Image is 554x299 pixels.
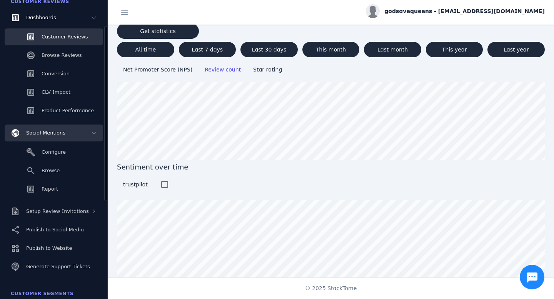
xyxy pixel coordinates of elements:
[26,245,72,251] span: Publish to Website
[252,47,287,52] span: Last 30 days
[205,66,241,73] span: Review count
[117,42,174,57] button: All time
[302,42,360,57] button: This month
[366,4,380,18] img: profile.jpg
[26,264,90,269] span: Generate Support Tickets
[140,28,175,34] span: Get statistics
[364,42,421,57] button: Last month
[42,168,60,173] span: Browse
[377,47,408,52] span: Last month
[487,42,545,57] button: Last year
[26,15,56,20] span: Dashboards
[42,108,94,113] span: Product Performance
[26,130,65,136] span: Social Mentions
[240,42,298,57] button: Last 30 days
[42,89,70,95] span: CLV Impact
[316,47,346,52] span: This month
[504,47,529,52] span: Last year
[442,47,467,52] span: This year
[366,4,545,18] button: godsavequeens - [EMAIL_ADDRESS][DOMAIN_NAME]
[192,47,223,52] span: Last 7 days
[11,291,73,296] span: Customer Segments
[5,221,103,238] a: Publish to Social Media
[5,240,103,257] a: Publish to Website
[42,186,58,192] span: Report
[117,23,199,39] button: Get statistics
[5,47,103,64] a: Browse Reviews
[5,102,103,119] a: Product Performance
[253,66,282,73] span: Star rating
[123,181,148,188] span: trustpilot
[5,258,103,275] a: Generate Support Tickets
[42,52,82,58] span: Browse Reviews
[26,208,89,214] span: Setup Review Invitations
[179,42,236,57] button: Last 7 days
[305,284,357,292] span: © 2025 StackTome
[426,42,483,57] button: This year
[5,28,103,45] a: Customer Reviews
[42,34,88,40] span: Customer Reviews
[5,65,103,82] a: Conversion
[42,149,66,155] span: Configure
[5,162,103,179] a: Browse
[5,144,103,161] a: Configure
[42,71,70,76] span: Conversion
[5,84,103,101] a: CLV Impact
[117,162,545,172] span: Sentiment over time
[5,181,103,198] a: Report
[384,7,545,15] span: godsavequeens - [EMAIL_ADDRESS][DOMAIN_NAME]
[26,227,84,233] span: Publish to Social Media
[135,47,156,52] span: All time
[123,66,192,73] span: Net Promoter Score (NPS)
